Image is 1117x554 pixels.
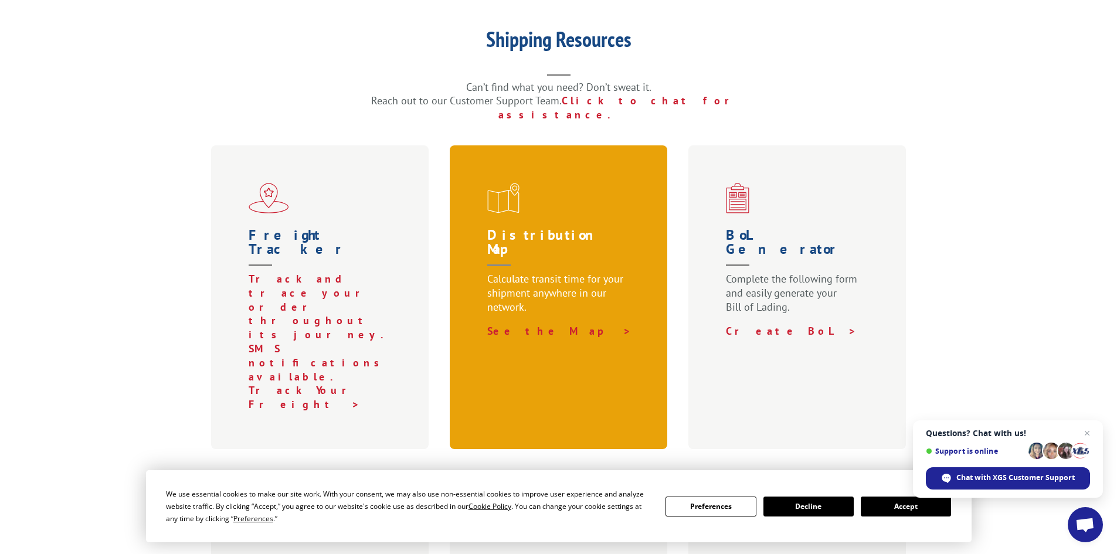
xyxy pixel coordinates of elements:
h1: Shipping Resources [324,29,793,56]
img: xgs-icon-distribution-map-red [487,183,520,213]
button: Accept [861,497,951,516]
div: Cookie Consent Prompt [146,470,972,542]
span: Cookie Policy [468,501,511,511]
button: Preferences [666,497,756,516]
span: Preferences [233,514,273,524]
a: Freight Tracker Track and trace your order throughout its journey. SMS notifications available. [249,228,396,383]
a: Track Your Freight > [249,383,363,411]
img: xgs-icon-flagship-distribution-model-red [249,183,289,213]
img: xgs-icon-bo-l-generator-red [726,183,749,213]
p: Can’t find what you need? Don’t sweat it. Reach out to our Customer Support Team. [324,80,793,122]
p: Calculate transit time for your shipment anywhere in our network. [487,272,635,324]
button: Decline [763,497,854,516]
a: Create BoL > [726,324,857,338]
span: Chat with XGS Customer Support [926,467,1090,490]
span: Chat with XGS Customer Support [956,473,1075,483]
span: Questions? Chat with us! [926,429,1090,438]
span: Support is online [926,447,1024,456]
p: Complete the following form and easily generate your Bill of Lading. [726,272,874,324]
a: See the Map > [487,324,632,338]
h1: Freight Tracker [249,228,396,272]
h1: Distribution Map [487,228,635,272]
p: Track and trace your order throughout its journey. SMS notifications available. [249,272,396,383]
h1: BoL Generator [726,228,874,272]
a: Click to chat for assistance. [498,94,746,121]
a: Open chat [1068,507,1103,542]
div: We use essential cookies to make our site work. With your consent, we may also use non-essential ... [166,488,651,525]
